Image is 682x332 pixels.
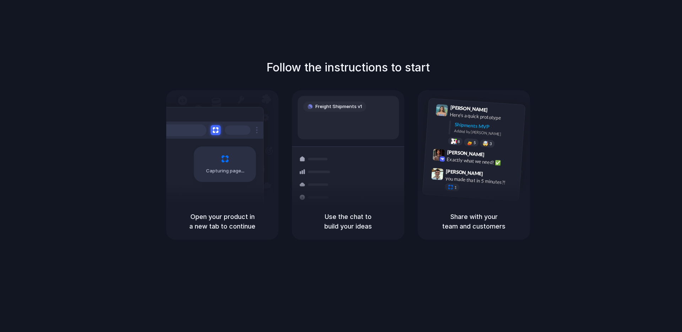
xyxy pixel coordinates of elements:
[458,140,460,144] span: 8
[454,128,519,138] div: Added by [PERSON_NAME]
[487,152,501,160] span: 9:42 AM
[447,148,485,159] span: [PERSON_NAME]
[450,111,521,123] div: Here's a quick prototype
[426,212,521,231] h5: Share with your team and customers
[266,59,430,76] h1: Follow the instructions to start
[483,141,489,146] div: 🤯
[489,142,492,146] span: 3
[175,212,270,231] h5: Open your product in a new tab to continue
[454,186,457,189] span: 1
[315,103,362,110] span: Freight Shipments v1
[490,107,504,116] span: 9:41 AM
[473,141,476,145] span: 5
[206,167,245,175] span: Capturing page
[445,175,516,187] div: you made that in 5 minutes?!
[450,103,488,114] span: [PERSON_NAME]
[446,167,483,178] span: [PERSON_NAME]
[301,212,396,231] h5: Use the chat to build your ideas
[485,171,500,179] span: 9:47 AM
[446,156,518,168] div: Exactly what we need! ✅
[454,121,520,133] div: Shipments MVP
